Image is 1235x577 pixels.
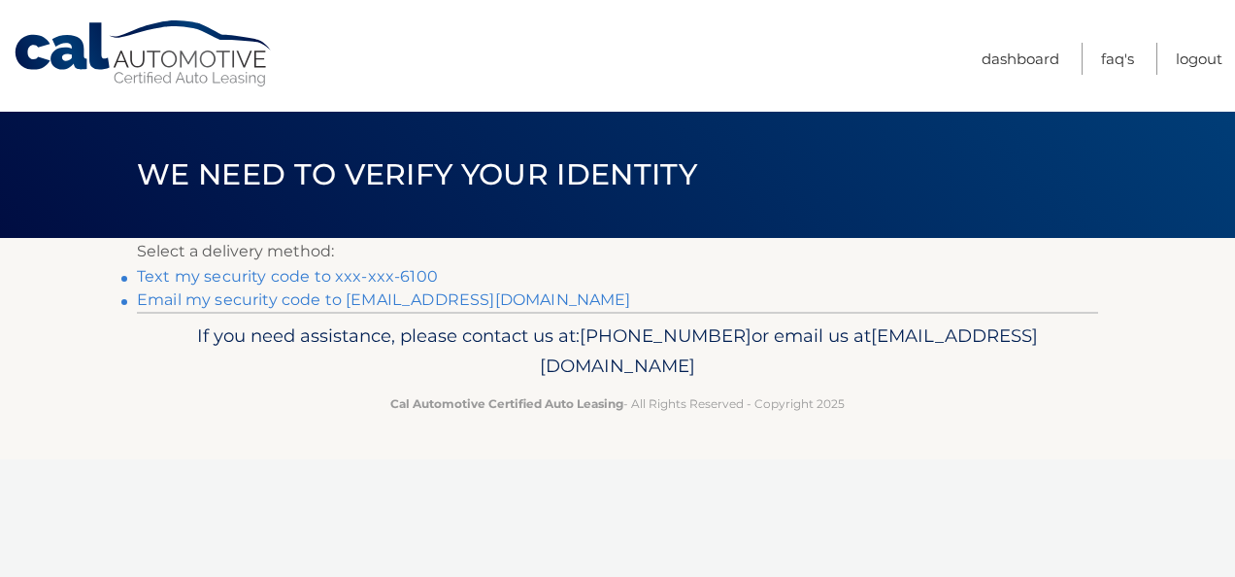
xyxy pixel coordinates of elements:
[982,43,1059,75] a: Dashboard
[137,238,1098,265] p: Select a delivery method:
[137,290,631,309] a: Email my security code to [EMAIL_ADDRESS][DOMAIN_NAME]
[580,324,751,347] span: [PHONE_NUMBER]
[1101,43,1134,75] a: FAQ's
[13,19,275,88] a: Cal Automotive
[150,393,1085,414] p: - All Rights Reserved - Copyright 2025
[150,321,1085,383] p: If you need assistance, please contact us at: or email us at
[390,396,623,411] strong: Cal Automotive Certified Auto Leasing
[1176,43,1222,75] a: Logout
[137,267,438,286] a: Text my security code to xxx-xxx-6100
[137,156,697,192] span: We need to verify your identity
